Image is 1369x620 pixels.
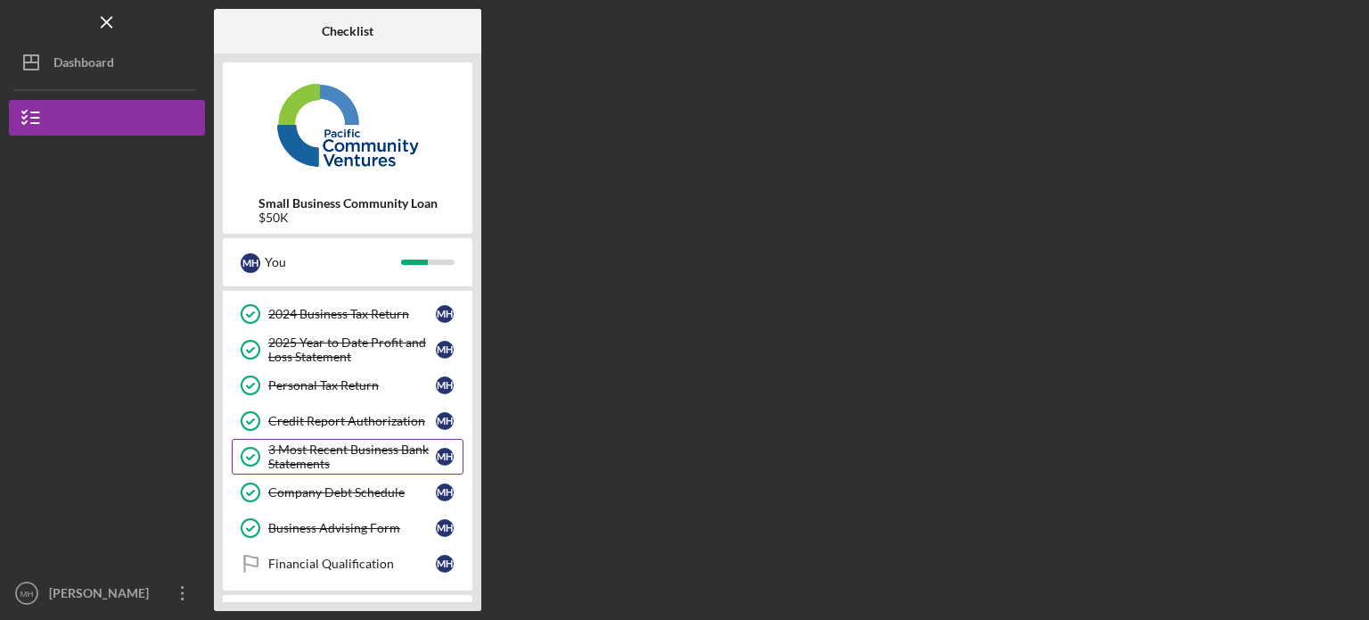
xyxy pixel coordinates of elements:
[265,247,401,277] div: You
[436,305,454,323] div: M H
[20,589,34,599] text: MH
[268,414,436,428] div: Credit Report Authorization
[436,341,454,359] div: M H
[9,575,205,611] button: MH[PERSON_NAME]
[258,211,438,225] div: $50K
[436,555,454,573] div: M H
[436,412,454,430] div: M H
[232,439,463,475] a: 3 Most Recent Business Bank StatementsMH
[268,307,436,321] div: 2024 Business Tax Return
[223,71,472,178] img: Product logo
[258,196,438,211] b: Small Business Community Loan
[268,485,436,500] div: Company Debt Schedule
[436,376,454,394] div: M H
[436,448,454,466] div: M H
[53,45,114,85] div: Dashboard
[436,519,454,537] div: M H
[9,45,205,80] button: Dashboard
[322,24,373,38] b: Checklist
[232,368,463,403] a: Personal Tax ReturnMH
[232,332,463,368] a: 2025 Year to Date Profit and Loss StatementMH
[232,546,463,582] a: Financial QualificationMH
[268,442,436,471] div: 3 Most Recent Business Bank Statements
[241,253,260,273] div: M H
[268,378,436,393] div: Personal Tax Return
[232,475,463,510] a: Company Debt ScheduleMH
[268,335,436,364] div: 2025 Year to Date Profit and Loss Statement
[232,510,463,546] a: Business Advising FormMH
[45,575,160,616] div: [PERSON_NAME]
[268,521,436,535] div: Business Advising Form
[232,403,463,439] a: Credit Report AuthorizationMH
[232,296,463,332] a: 2024 Business Tax ReturnMH
[436,484,454,501] div: M H
[268,557,436,571] div: Financial Qualification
